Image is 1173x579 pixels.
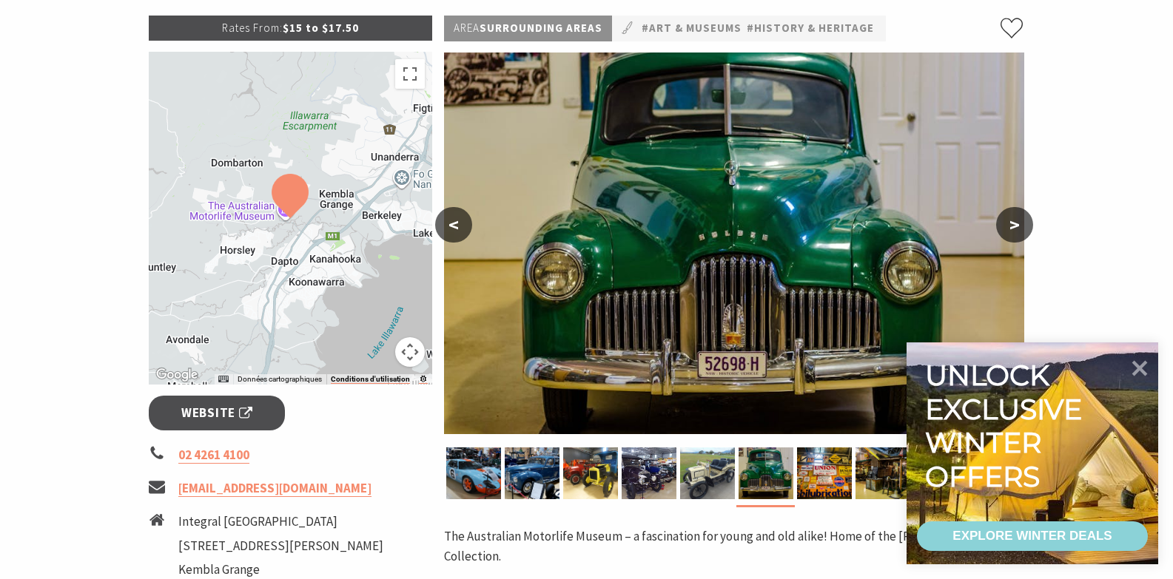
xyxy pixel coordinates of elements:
[797,447,852,499] img: TAMM
[395,337,425,367] button: Commandes de la caméra de la carte
[218,374,229,385] button: Raccourcis clavier
[505,447,559,499] img: The Australian MOTORLIFE Museum
[178,480,372,497] a: [EMAIL_ADDRESS][DOMAIN_NAME]
[435,207,472,243] button: <
[856,447,910,499] img: TAMM
[149,16,433,41] p: $15 to $17.50
[454,21,480,35] span: Area
[739,447,793,499] img: TAMM
[446,447,501,499] img: The Australian MOTORLIFE Museum
[444,16,612,41] p: Surrounding Areas
[917,521,1148,551] a: EXPLORE WINTER DEALS
[444,526,1024,566] p: The Australian Motorlife Museum – a fascination for young and old alike! Home of the [PERSON_NAME...
[178,512,383,532] li: Integral [GEOGRAPHIC_DATA]
[996,207,1033,243] button: >
[152,365,201,385] a: Ouvrir cette zone dans Google Maps (dans une nouvelle fenêtre)
[925,359,1089,493] div: Unlock exclusive winter offers
[178,536,383,556] li: [STREET_ADDRESS][PERSON_NAME]
[149,396,286,430] a: Website
[680,447,735,499] img: 1904 Innes
[419,375,428,384] a: Signaler à Google une erreur dans la carte routière ou les images
[622,447,676,499] img: Motorlife
[642,19,742,38] a: #Art & Museums
[952,521,1112,551] div: EXPLORE WINTER DEALS
[747,19,874,38] a: #History & Heritage
[238,374,322,385] button: Données cartographiques
[563,447,618,499] img: Republic Truck
[444,53,1024,434] img: TAMM
[222,21,283,35] span: Rates From:
[395,59,425,89] button: Passer en plein écran
[152,365,201,385] img: Google
[331,375,410,384] a: Conditions d'utilisation
[178,447,249,464] a: 02 4261 4100
[181,403,252,423] span: Website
